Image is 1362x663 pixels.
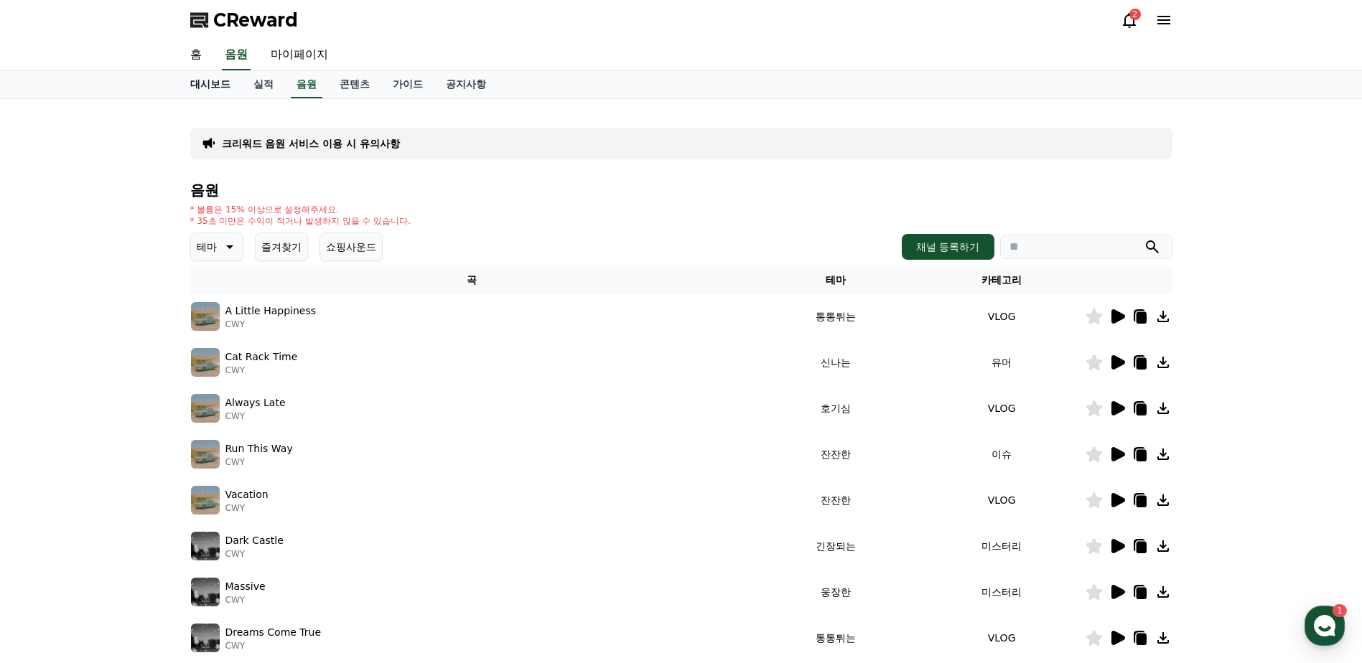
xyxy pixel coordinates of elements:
[225,319,317,330] p: CWY
[434,71,498,98] a: 공지사항
[179,71,242,98] a: 대시보드
[753,267,919,293] th: 테마
[225,395,286,410] p: Always Late
[190,232,243,261] button: 테마
[225,441,293,456] p: Run This Way
[191,486,220,514] img: music
[190,9,298,32] a: CReward
[919,293,1085,339] td: VLOG
[381,71,434,98] a: 가이드
[225,548,284,560] p: CWY
[185,455,276,491] a: 설정
[190,215,411,227] p: * 35초 미만은 수익이 적거나 발생하지 않을 수 있습니다.
[225,487,269,502] p: Vacation
[190,267,753,293] th: 곡
[146,454,151,466] span: 1
[190,182,1172,198] h4: 음원
[131,477,149,489] span: 대화
[919,431,1085,477] td: 이슈
[919,339,1085,385] td: 유머
[225,594,266,606] p: CWY
[191,578,220,606] img: music
[1121,11,1138,29] a: 2
[1129,9,1141,20] div: 2
[222,136,400,151] a: 크리워드 음원 서비스 이용 시 유의사항
[919,477,1085,523] td: VLOG
[222,476,239,488] span: 설정
[225,502,269,514] p: CWY
[191,440,220,469] img: music
[919,569,1085,615] td: 미스터리
[225,365,298,376] p: CWY
[179,40,213,70] a: 홈
[753,569,919,615] td: 웅장한
[190,204,411,215] p: * 볼륨은 15% 이상으로 설정해주세요.
[242,71,285,98] a: 실적
[225,579,266,594] p: Massive
[225,410,286,422] p: CWY
[191,302,220,331] img: music
[225,349,298,365] p: Cat Rack Time
[95,455,185,491] a: 1대화
[753,615,919,661] td: 통통튀는
[225,533,284,548] p: Dark Castle
[328,71,381,98] a: 콘텐츠
[753,385,919,431] td: 호기심
[255,232,308,261] button: 즐겨찾기
[753,339,919,385] td: 신나는
[197,237,217,257] p: 테마
[919,267,1085,293] th: 카테고리
[753,431,919,477] td: 잔잔한
[259,40,340,70] a: 마이페이지
[191,348,220,377] img: music
[919,523,1085,569] td: 미스터리
[919,615,1085,661] td: VLOG
[319,232,383,261] button: 쇼핑사운드
[45,476,54,488] span: 홈
[225,625,322,640] p: Dreams Come True
[191,624,220,652] img: music
[225,304,317,319] p: A Little Happiness
[902,234,994,260] button: 채널 등록하기
[4,455,95,491] a: 홈
[191,532,220,560] img: music
[291,71,322,98] a: 음원
[213,9,298,32] span: CReward
[919,385,1085,431] td: VLOG
[225,640,322,652] p: CWY
[753,293,919,339] td: 통통튀는
[753,523,919,569] td: 긴장되는
[222,40,251,70] a: 음원
[225,456,293,468] p: CWY
[191,394,220,423] img: music
[753,477,919,523] td: 잔잔한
